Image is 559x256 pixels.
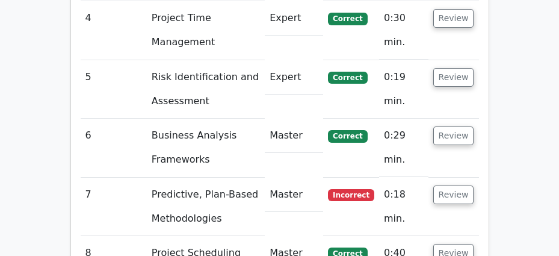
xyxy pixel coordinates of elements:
[81,1,147,60] td: 4
[147,119,265,177] td: Business Analysis Frameworks
[147,178,265,236] td: Predictive, Plan-Based Methodologies
[265,178,323,212] td: Master
[147,1,265,60] td: Project Time Management
[328,13,367,25] span: Correct
[379,1,428,60] td: 0:30 min.
[433,9,474,28] button: Review
[433,68,474,87] button: Review
[433,186,474,204] button: Review
[147,60,265,119] td: Risk Identification and Assessment
[265,119,323,153] td: Master
[328,189,374,201] span: Incorrect
[81,119,147,177] td: 6
[328,130,367,142] span: Correct
[433,126,474,145] button: Review
[265,1,323,36] td: Expert
[265,60,323,95] td: Expert
[379,178,428,236] td: 0:18 min.
[81,178,147,236] td: 7
[81,60,147,119] td: 5
[328,72,367,84] span: Correct
[379,119,428,177] td: 0:29 min.
[379,60,428,119] td: 0:19 min.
